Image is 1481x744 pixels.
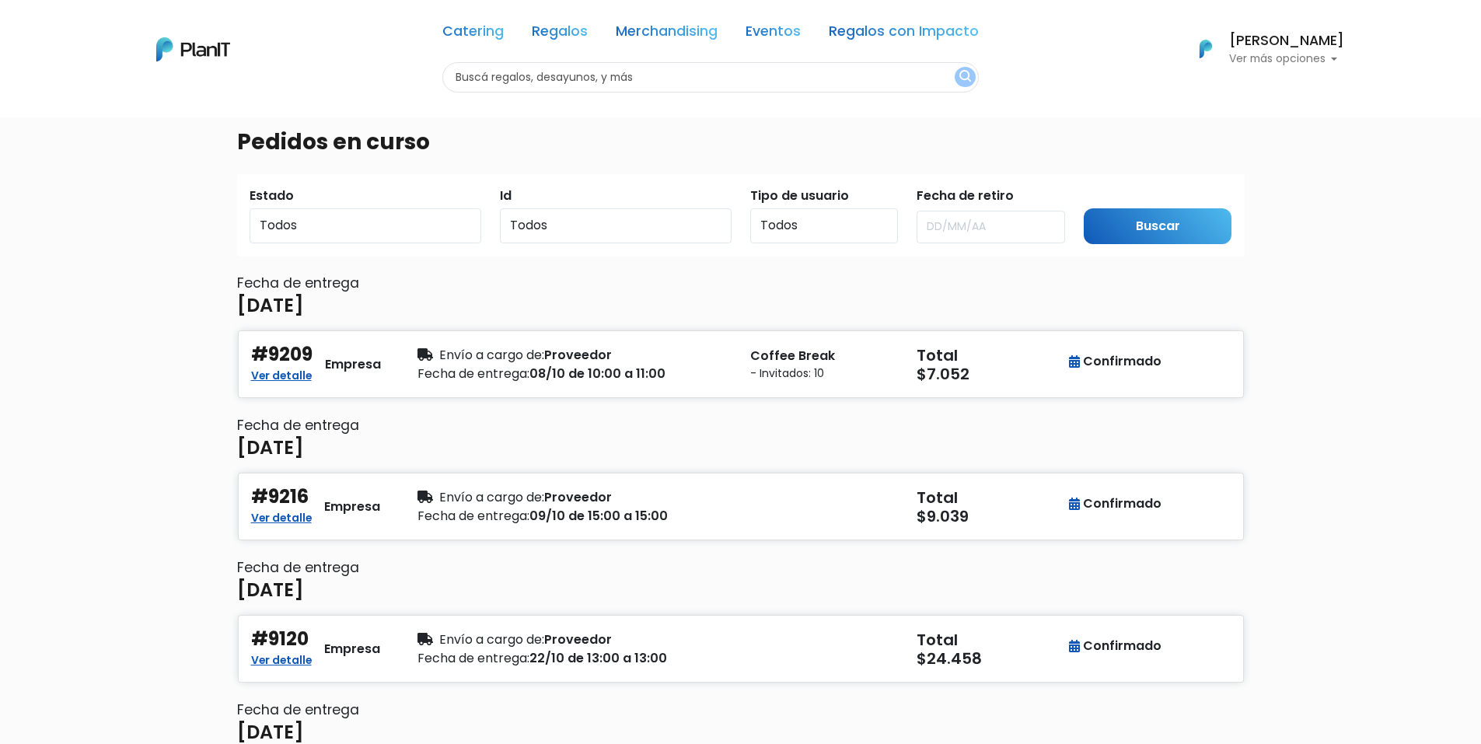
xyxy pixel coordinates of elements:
[156,37,230,61] img: PlanIt Logo
[1069,352,1161,371] div: Confirmado
[616,25,718,44] a: Merchandising
[917,211,1065,243] input: DD/MM/AA
[746,25,801,44] a: Eventos
[1084,187,1129,205] label: Submit
[417,365,529,382] span: Fecha de entrega:
[417,507,529,525] span: Fecha de entrega:
[324,640,380,658] div: Empresa
[237,417,1245,434] h6: Fecha de entrega
[750,365,898,382] small: - Invitados: 10
[917,649,1064,668] h5: $24.458
[442,62,979,93] input: Buscá regalos, desayunos, y más
[1189,32,1223,66] img: PlanIt Logo
[1229,54,1344,65] p: Ver más opciones
[237,721,304,744] h4: [DATE]
[917,346,1061,365] h5: Total
[237,472,1245,541] button: #9216 Ver detalle Empresa Envío a cargo de:Proveedor Fecha de entrega:09/10 de 15:00 a 15:00 Tota...
[417,365,732,383] div: 08/10 de 10:00 a 11:00
[500,187,512,205] label: Id
[237,560,1245,576] h6: Fecha de entrega
[417,630,732,649] div: Proveedor
[417,346,732,365] div: Proveedor
[237,275,1245,292] h6: Fecha de entrega
[251,365,312,383] a: Ver detalle
[237,437,304,459] h4: [DATE]
[251,486,309,508] h4: #9216
[250,187,294,205] label: Estado
[251,628,309,651] h4: #9120
[917,187,1014,205] label: Fecha de retiro
[1084,208,1232,245] input: Buscar
[251,649,312,668] a: Ver detalle
[237,129,430,155] h3: Pedidos en curso
[439,488,544,506] span: Envío a cargo de:
[829,25,979,44] a: Regalos con Impacto
[417,649,732,668] div: 22/10 de 13:00 a 13:00
[750,347,898,365] p: Coffee Break
[917,488,1061,507] h5: Total
[442,25,504,44] a: Catering
[237,579,304,602] h4: [DATE]
[417,488,732,507] div: Proveedor
[439,346,544,364] span: Envío a cargo de:
[1179,29,1344,69] button: PlanIt Logo [PERSON_NAME] Ver más opciones
[325,355,381,374] div: Empresa
[237,295,304,317] h4: [DATE]
[532,25,588,44] a: Regalos
[251,507,312,526] a: Ver detalle
[917,365,1064,383] h5: $7.052
[959,70,971,85] img: search_button-432b6d5273f82d61273b3651a40e1bd1b912527efae98b1b7a1b2c0702e16a8d.svg
[917,630,1061,649] h5: Total
[750,187,849,205] label: Tipo de usuario
[237,614,1245,683] button: #9120 Ver detalle Empresa Envío a cargo de:Proveedor Fecha de entrega:22/10 de 13:00 a 13:00 Tota...
[237,330,1245,399] button: #9209 Ver detalle Empresa Envío a cargo de:Proveedor Fecha de entrega:08/10 de 10:00 a 11:00 Coff...
[324,498,380,516] div: Empresa
[417,507,732,526] div: 09/10 de 15:00 a 15:00
[237,702,1245,718] h6: Fecha de entrega
[1069,637,1161,655] div: Confirmado
[1229,34,1344,48] h6: [PERSON_NAME]
[417,649,529,667] span: Fecha de entrega:
[251,344,313,366] h4: #9209
[1069,494,1161,513] div: Confirmado
[917,507,1064,526] h5: $9.039
[439,630,544,648] span: Envío a cargo de:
